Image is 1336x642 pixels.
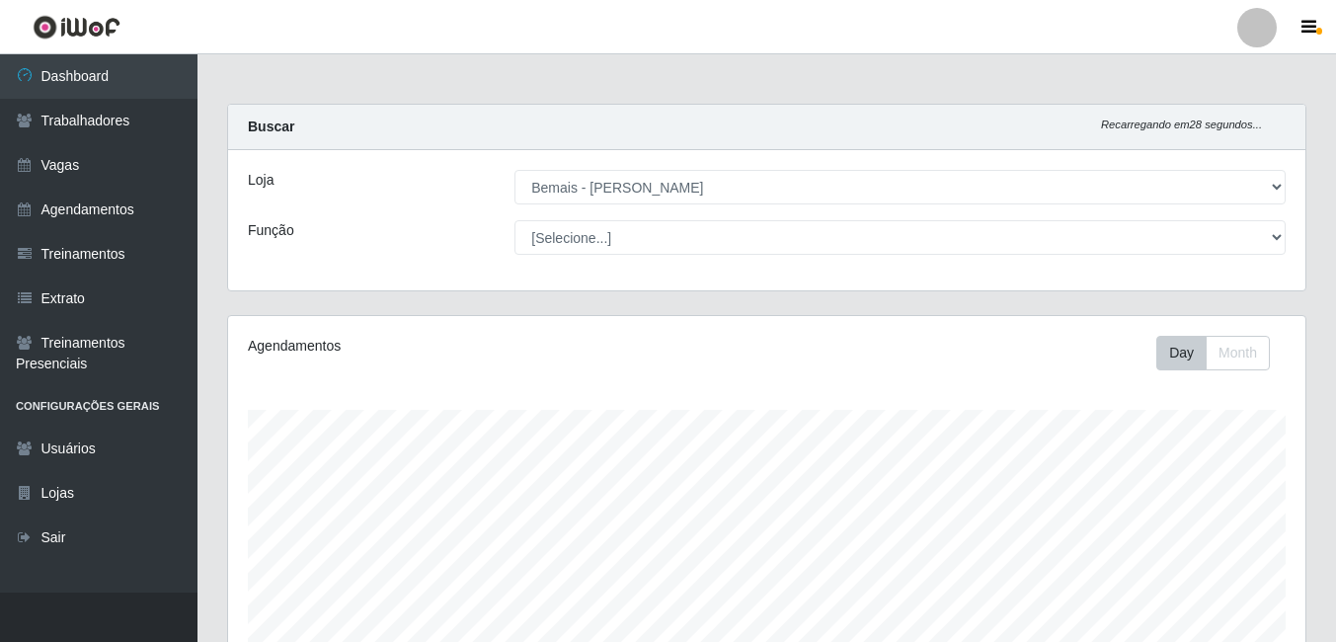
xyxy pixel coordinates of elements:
[1101,119,1262,130] i: Recarregando em 28 segundos...
[248,336,663,357] div: Agendamentos
[248,220,294,241] label: Função
[1206,336,1270,370] button: Month
[248,119,294,134] strong: Buscar
[1156,336,1286,370] div: Toolbar with button groups
[1156,336,1270,370] div: First group
[248,170,274,191] label: Loja
[33,15,120,40] img: CoreUI Logo
[1156,336,1207,370] button: Day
